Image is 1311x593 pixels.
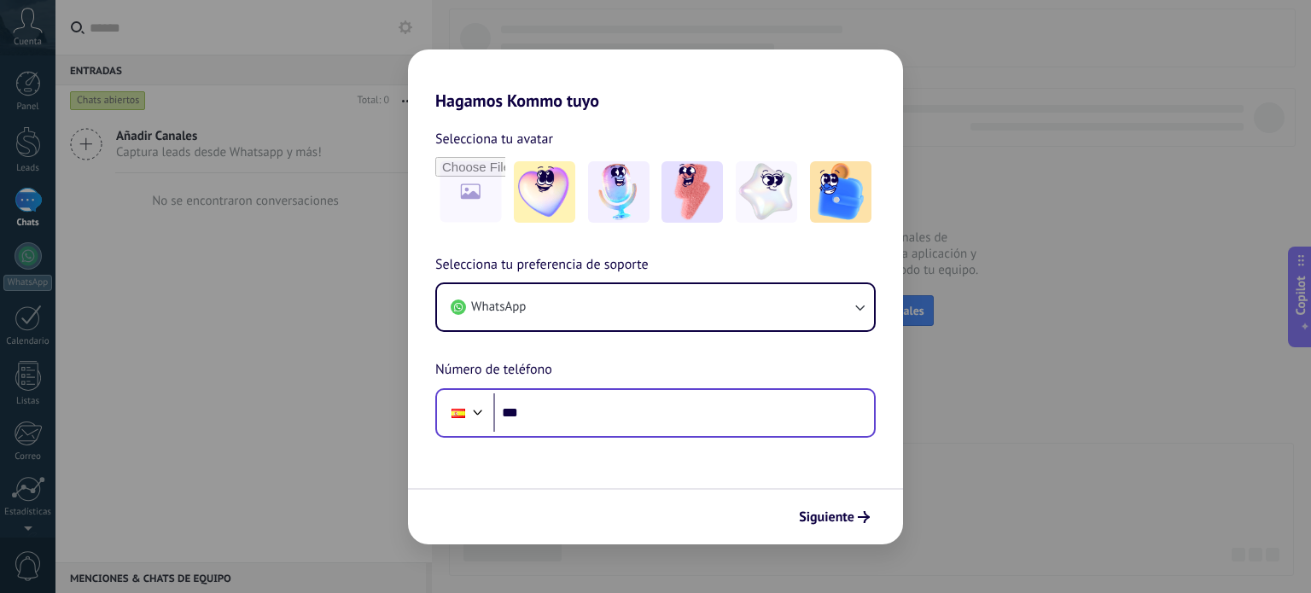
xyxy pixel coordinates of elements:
button: WhatsApp [437,284,874,330]
span: Número de teléfono [435,359,552,381]
img: -3.jpeg [661,161,723,223]
img: -5.jpeg [810,161,871,223]
span: Selecciona tu preferencia de soporte [435,254,649,276]
button: Siguiente [791,503,877,532]
div: Spain: + 34 [442,395,475,431]
h2: Hagamos Kommo tuyo [408,49,903,111]
img: -1.jpeg [514,161,575,223]
span: WhatsApp [471,299,526,316]
img: -2.jpeg [588,161,650,223]
span: Siguiente [799,511,854,523]
span: Selecciona tu avatar [435,128,553,150]
img: -4.jpeg [736,161,797,223]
